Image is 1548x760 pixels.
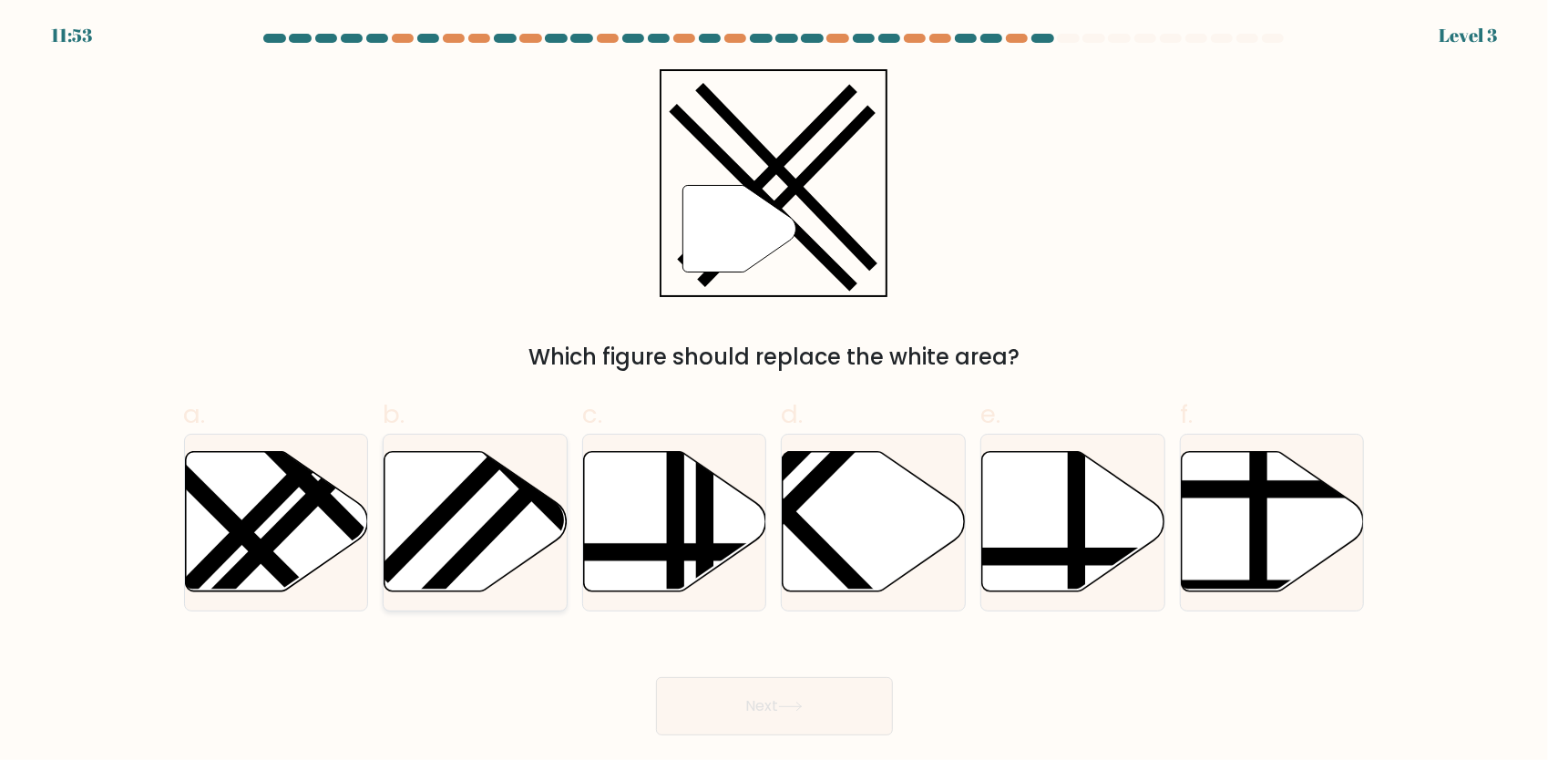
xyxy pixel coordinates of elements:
div: Level 3 [1439,22,1497,49]
span: a. [184,396,206,432]
span: d. [781,396,803,432]
span: b. [383,396,405,432]
span: e. [980,396,1000,432]
div: Which figure should replace the white area? [195,341,1354,374]
g: " [683,186,796,272]
button: Next [656,677,893,735]
span: f. [1180,396,1193,432]
div: 11:53 [51,22,92,49]
span: c. [582,396,602,432]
